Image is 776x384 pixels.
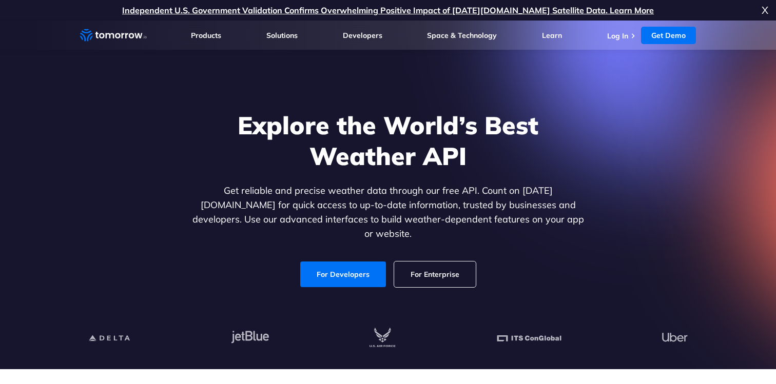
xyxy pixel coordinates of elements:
[191,31,221,40] a: Products
[300,261,386,287] a: For Developers
[190,110,586,171] h1: Explore the World’s Best Weather API
[641,27,696,44] a: Get Demo
[343,31,382,40] a: Developers
[607,31,628,41] a: Log In
[190,184,586,241] p: Get reliable and precise weather data through our free API. Count on [DATE][DOMAIN_NAME] for quic...
[427,31,497,40] a: Space & Technology
[266,31,298,40] a: Solutions
[122,5,654,15] a: Independent U.S. Government Validation Confirms Overwhelming Positive Impact of [DATE][DOMAIN_NAM...
[80,28,147,43] a: Home link
[394,261,476,287] a: For Enterprise
[542,31,562,40] a: Learn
